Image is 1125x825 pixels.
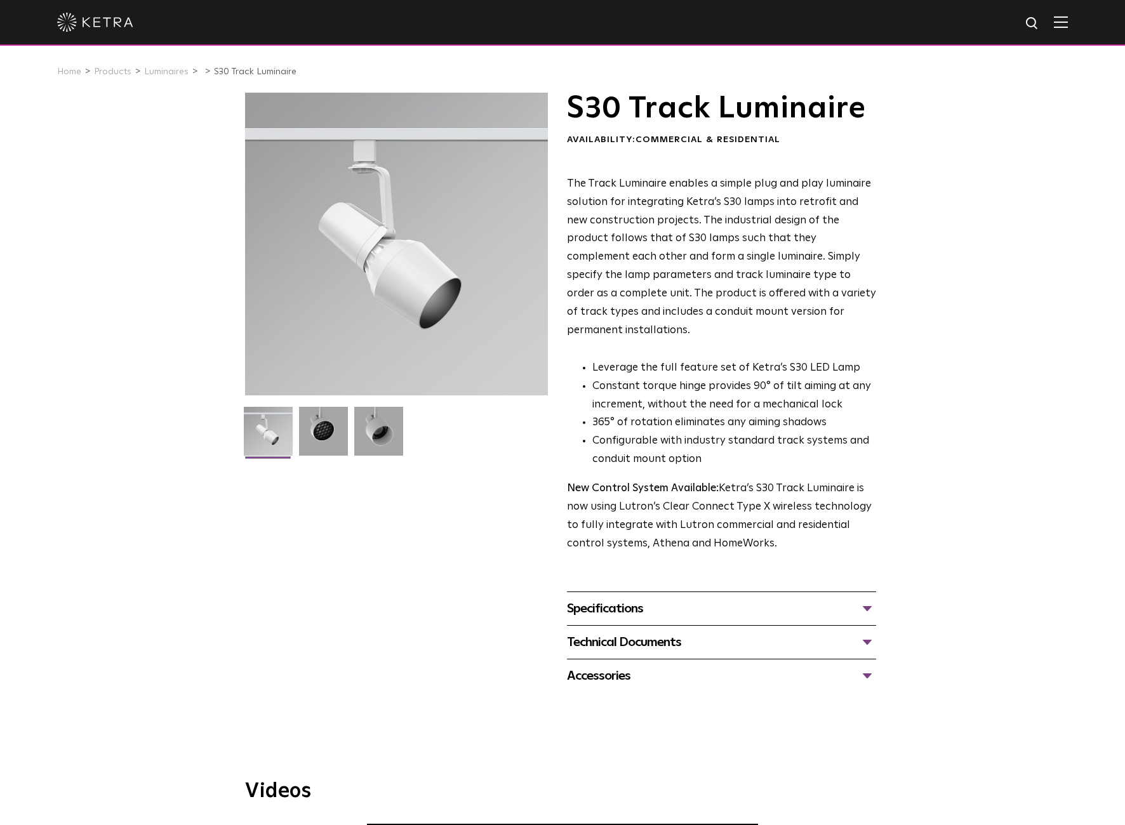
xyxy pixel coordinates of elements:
p: Ketra’s S30 Track Luminaire is now using Lutron’s Clear Connect Type X wireless technology to ful... [567,480,876,553]
span: The Track Luminaire enables a simple plug and play luminaire solution for integrating Ketra’s S30... [567,178,876,336]
div: Accessories [567,666,876,686]
li: Configurable with industry standard track systems and conduit mount option [592,432,876,469]
img: 3b1b0dc7630e9da69e6b [299,407,348,465]
div: Availability: [567,134,876,147]
img: search icon [1025,16,1041,32]
a: Products [94,67,131,76]
span: Commercial & Residential [636,135,780,144]
img: Hamburger%20Nav.svg [1054,16,1068,28]
h3: Videos [245,781,880,802]
a: S30 Track Luminaire [214,67,296,76]
img: S30-Track-Luminaire-2021-Web-Square [244,407,293,465]
div: Specifications [567,598,876,619]
a: Home [57,67,81,76]
div: Technical Documents [567,632,876,652]
li: Constant torque hinge provides 90° of tilt aiming at any increment, without the need for a mechan... [592,378,876,414]
li: Leverage the full feature set of Ketra’s S30 LED Lamp [592,359,876,378]
img: 9e3d97bd0cf938513d6e [354,407,403,465]
strong: New Control System Available: [567,483,719,494]
a: Luminaires [144,67,189,76]
img: ketra-logo-2019-white [57,13,133,32]
li: 365° of rotation eliminates any aiming shadows [592,414,876,432]
h1: S30 Track Luminaire [567,93,876,124]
